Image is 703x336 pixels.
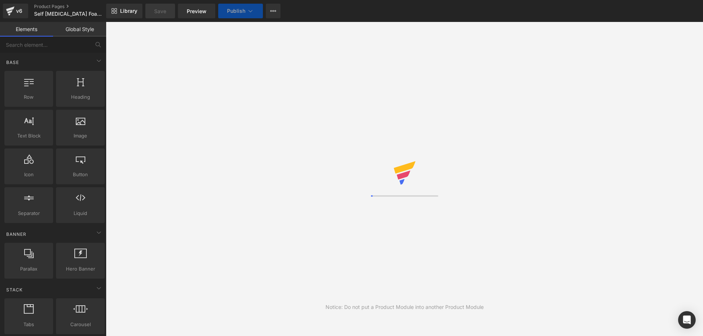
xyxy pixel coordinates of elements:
div: Open Intercom Messenger [678,311,696,329]
span: Parallax [7,265,51,273]
span: Publish [227,8,245,14]
span: Icon [7,171,51,178]
button: Publish [218,4,263,18]
div: v6 [15,6,24,16]
span: Tabs [7,321,51,328]
a: Preview [178,4,215,18]
a: v6 [3,4,28,18]
span: Preview [187,7,207,15]
button: More [266,4,280,18]
a: New Library [106,4,142,18]
a: Product Pages [34,4,118,10]
a: Global Style [53,22,106,37]
span: Liquid [58,209,103,217]
span: Banner [5,231,27,238]
span: Self [MEDICAL_DATA] Foam 1 - LATEST [34,11,104,17]
span: Save [154,7,166,15]
span: Base [5,59,20,66]
span: Button [58,171,103,178]
span: Heading [58,93,103,101]
span: Image [58,132,103,140]
span: Text Block [7,132,51,140]
div: Notice: Do not put a Product Module into another Product Module [326,303,484,311]
span: Stack [5,286,23,293]
span: Separator [7,209,51,217]
span: Carousel [58,321,103,328]
span: Hero Banner [58,265,103,273]
span: Library [120,8,137,14]
span: Row [7,93,51,101]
